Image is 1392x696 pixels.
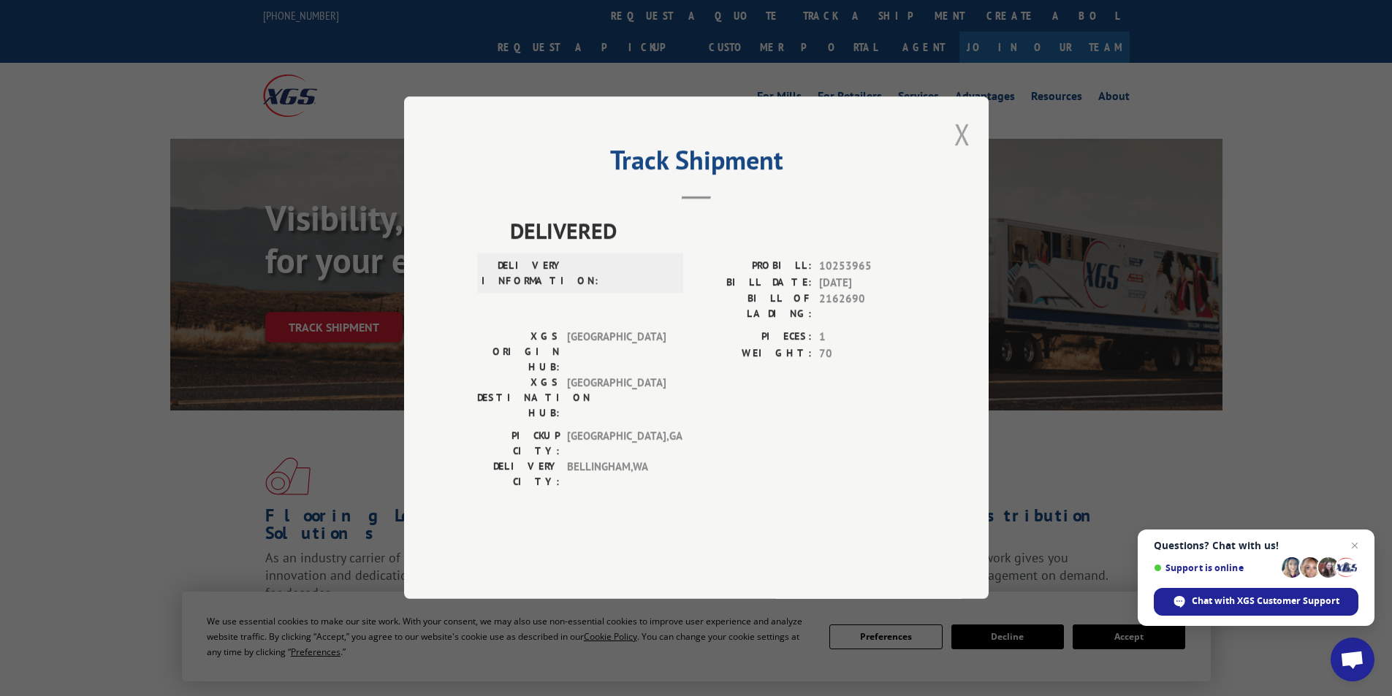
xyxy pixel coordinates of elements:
div: Chat with XGS Customer Support [1154,588,1358,616]
label: XGS DESTINATION HUB: [477,375,560,421]
label: PICKUP CITY: [477,429,560,459]
span: [GEOGRAPHIC_DATA] [567,375,666,421]
span: Support is online [1154,562,1277,573]
label: BILL DATE: [696,275,812,291]
span: Close chat [1346,537,1364,554]
span: [GEOGRAPHIC_DATA] , GA [567,429,666,459]
span: [GEOGRAPHIC_DATA] [567,329,666,375]
span: Questions? Chat with us! [1154,540,1358,551]
span: [DATE] [819,275,916,291]
span: BELLINGHAM , WA [567,459,666,490]
label: PIECES: [696,329,812,346]
span: 1 [819,329,916,346]
label: BILL OF LADING: [696,291,812,322]
label: DELIVERY INFORMATION: [482,259,564,289]
label: DELIVERY CITY: [477,459,560,490]
span: 70 [819,345,916,362]
span: Chat with XGS Customer Support [1192,594,1339,608]
label: WEIGHT: [696,345,812,362]
h2: Track Shipment [477,150,916,177]
span: DELIVERED [510,215,916,248]
label: XGS ORIGIN HUB: [477,329,560,375]
div: Open chat [1331,638,1374,681]
button: Close modal [954,115,970,153]
span: 10253965 [819,259,916,275]
label: PROBILL: [696,259,812,275]
span: 2162690 [819,291,916,322]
